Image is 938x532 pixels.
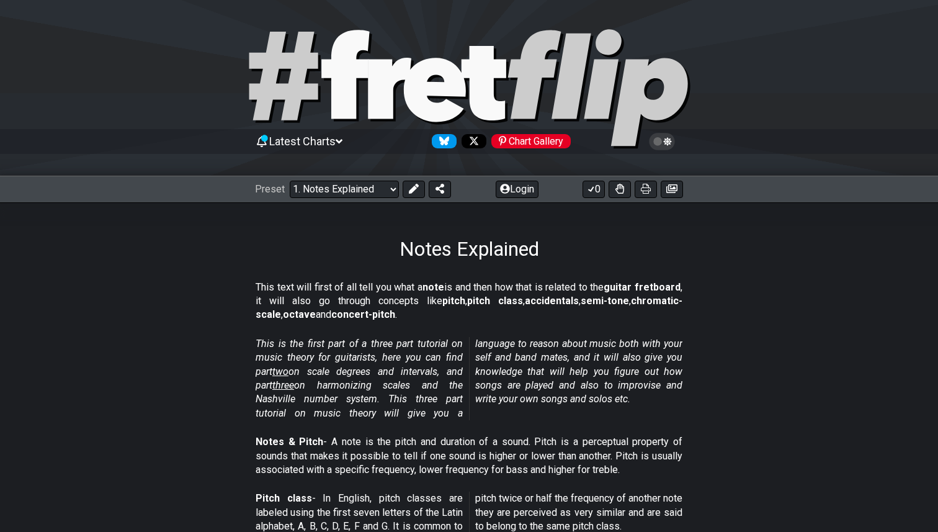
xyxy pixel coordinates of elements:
[457,134,486,148] a: Follow #fretflip at X
[255,183,285,195] span: Preset
[427,134,457,148] a: Follow #fretflip at Bluesky
[442,295,465,307] strong: pitch
[661,181,683,198] button: Create image
[256,436,323,448] strong: Notes & Pitch
[400,237,539,261] h1: Notes Explained
[525,295,579,307] strong: accidentals
[256,435,682,477] p: - A note is the pitch and duration of a sound. Pitch is a perceptual property of sounds that make...
[272,366,288,377] span: two
[283,309,316,320] strong: octave
[486,134,571,148] a: #fretflip at Pinterest
[403,181,425,198] button: Edit Preset
[429,181,451,198] button: Share Preset
[269,135,336,148] span: Latest Charts
[496,181,538,198] button: Login
[491,134,571,148] div: Chart Gallery
[290,181,399,198] select: Preset
[635,181,657,198] button: Print
[583,181,605,198] button: 0
[256,281,682,322] p: This text will first of all tell you what a is and then how that is related to the , it will also...
[272,379,294,391] span: three
[604,281,681,293] strong: guitar fretboard
[422,281,444,293] strong: note
[655,136,669,147] span: Toggle light / dark theme
[467,295,523,307] strong: pitch class
[331,309,395,320] strong: concert-pitch
[581,295,629,307] strong: semi-tone
[609,181,631,198] button: Toggle Dexterity for all fretkits
[256,338,682,419] em: This is the first part of a three part tutorial on music theory for guitarists, here you can find...
[256,492,312,504] strong: Pitch class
